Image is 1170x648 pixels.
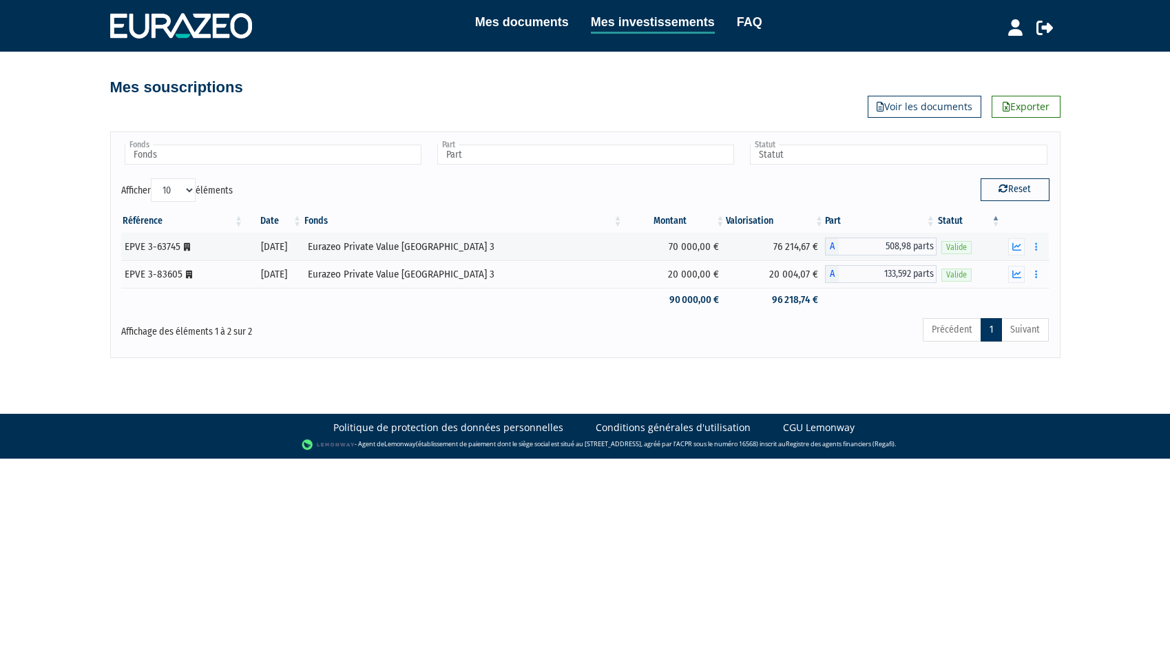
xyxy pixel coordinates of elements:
img: 1732889491-logotype_eurazeo_blanc_rvb.png [110,13,252,38]
a: Voir les documents [868,96,981,118]
div: EPVE 3-83605 [125,267,240,282]
a: Précédent [923,318,981,342]
div: [DATE] [249,240,298,254]
span: A [825,265,839,283]
td: 70 000,00 € [624,233,727,260]
a: Mes documents [475,12,569,32]
a: Conditions générales d'utilisation [596,421,751,435]
span: A [825,238,839,255]
a: Suivant [1001,318,1049,342]
div: A - Eurazeo Private Value Europe 3 [825,265,937,283]
td: 76 214,67 € [726,233,825,260]
a: Exporter [992,96,1061,118]
div: [DATE] [249,267,298,282]
a: Politique de protection des données personnelles [333,421,563,435]
th: Statut : activer pour trier la colonne par ordre d&eacute;croissant [937,209,1002,233]
a: CGU Lemonway [783,421,855,435]
h4: Mes souscriptions [110,79,243,96]
th: Référence : activer pour trier la colonne par ordre croissant [121,209,245,233]
a: Lemonway [384,439,416,448]
div: Eurazeo Private Value [GEOGRAPHIC_DATA] 3 [308,267,619,282]
th: Valorisation: activer pour trier la colonne par ordre croissant [726,209,825,233]
td: 96 218,74 € [726,288,825,312]
th: Part: activer pour trier la colonne par ordre croissant [825,209,937,233]
th: Montant: activer pour trier la colonne par ordre croissant [624,209,727,233]
a: FAQ [737,12,762,32]
span: 133,592 parts [839,265,937,283]
i: [Français] Personne morale [186,271,192,279]
div: Affichage des éléments 1 à 2 sur 2 [121,317,496,339]
td: 90 000,00 € [624,288,727,312]
div: A - Eurazeo Private Value Europe 3 [825,238,937,255]
a: Registre des agents financiers (Regafi) [786,439,895,448]
div: - Agent de (établissement de paiement dont le siège social est situé au [STREET_ADDRESS], agréé p... [14,438,1156,452]
a: 1 [981,318,1002,342]
span: 508,98 parts [839,238,937,255]
th: Date: activer pour trier la colonne par ordre croissant [244,209,303,233]
select: Afficheréléments [151,178,196,202]
span: Valide [941,241,972,254]
th: Fonds: activer pour trier la colonne par ordre croissant [303,209,624,233]
div: Eurazeo Private Value [GEOGRAPHIC_DATA] 3 [308,240,619,254]
a: Mes investissements [591,12,715,34]
button: Reset [981,178,1049,200]
span: Valide [941,269,972,282]
td: 20 000,00 € [624,260,727,288]
i: [Français] Personne morale [184,243,190,251]
img: logo-lemonway.png [302,438,355,452]
td: 20 004,07 € [726,260,825,288]
div: EPVE 3-63745 [125,240,240,254]
label: Afficher éléments [121,178,233,202]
